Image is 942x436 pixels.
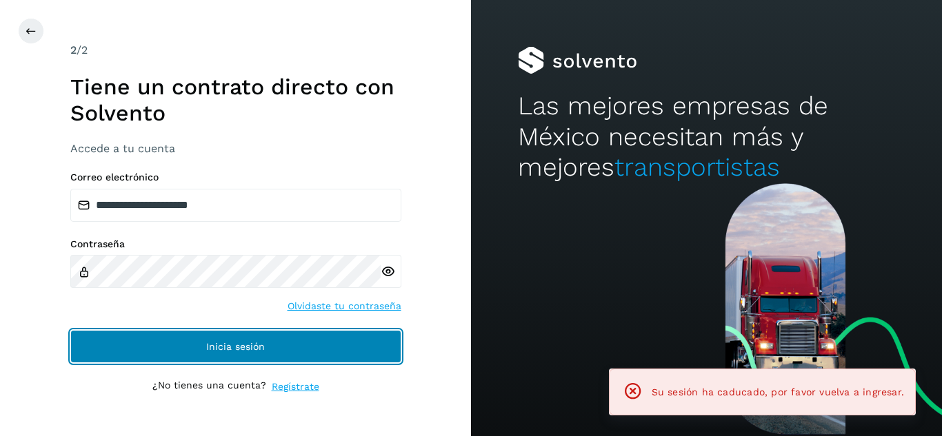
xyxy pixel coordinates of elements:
[614,152,780,182] span: transportistas
[206,342,265,351] span: Inicia sesión
[152,380,266,394] p: ¿No tienes una cuenta?
[70,74,401,127] h1: Tiene un contrato directo con Solvento
[272,380,319,394] a: Regístrate
[288,299,401,313] a: Olvidaste tu contraseña
[70,330,401,363] button: Inicia sesión
[70,238,401,250] label: Contraseña
[70,142,401,155] h3: Accede a tu cuenta
[652,386,904,397] span: Su sesión ha caducado, por favor vuelva a ingresar.
[518,91,894,183] h2: Las mejores empresas de México necesitan más y mejores
[70,172,401,183] label: Correo electrónico
[70,43,77,56] span: 2
[70,42,401,59] div: /2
